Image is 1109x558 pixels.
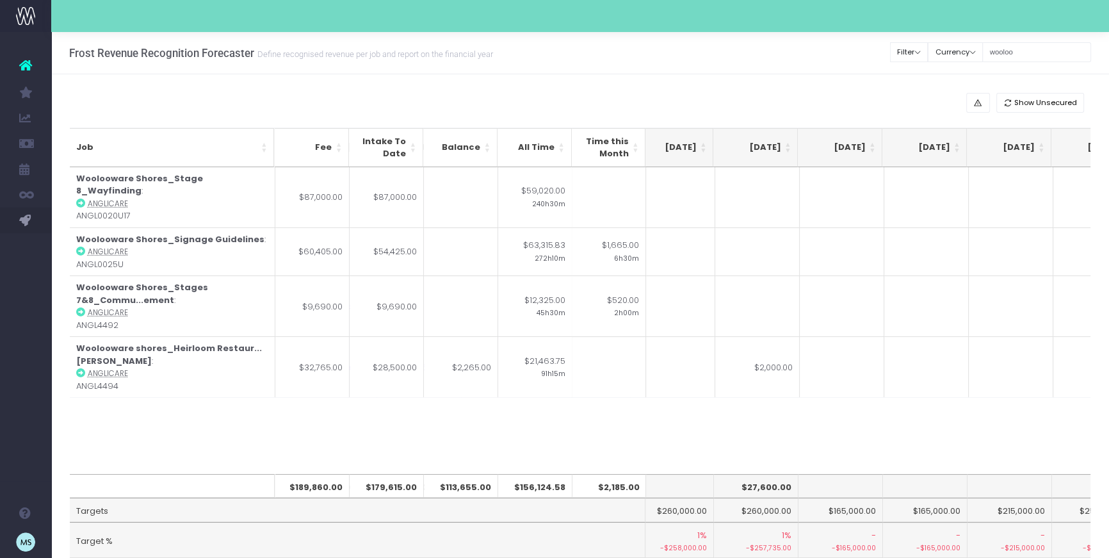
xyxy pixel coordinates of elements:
[70,275,275,336] td: : ANGL4492
[76,172,203,197] strong: Woolooware Shores_Stage 8_Wayfinding
[629,128,713,167] th: Oct 25: activate to sort column ascending
[531,197,565,209] small: 240h30m
[70,498,646,522] td: Targets
[275,167,350,227] td: $87,000.00
[928,42,983,62] button: Currency
[70,167,275,227] td: : ANGL0020U17
[636,541,707,554] small: -$258,000.00
[715,336,800,397] td: $2,000.00
[883,498,967,522] td: $165,000.00
[76,233,264,245] strong: Woolooware Shores_Signage Guidelines
[540,367,565,379] small: 91h15m
[70,522,646,558] td: Target %
[798,128,882,167] th: Dec 25: activate to sort column ascending
[782,529,791,542] span: 1%
[275,474,349,498] th: $189,860.00
[614,306,639,318] small: 2h00m
[982,42,1091,62] input: Search...
[572,275,646,336] td: $520.00
[1014,97,1077,108] span: Show Unsecured
[713,128,798,167] th: Nov 25: activate to sort column ascending
[88,199,128,209] abbr: Anglicare
[534,252,565,263] small: 272h10m
[88,247,128,257] abbr: Anglicare
[714,498,798,522] td: $260,000.00
[498,128,572,167] th: All Time: activate to sort column ascending
[498,474,572,498] th: $156,124.58
[349,474,423,498] th: $179,615.00
[498,227,572,276] td: $63,315.83
[572,128,646,167] th: Time this Month: activate to sort column ascending
[275,128,349,167] th: Fee: activate to sort column ascending
[275,275,350,336] td: $9,690.00
[882,128,967,167] th: Jan 26: activate to sort column ascending
[967,128,1051,167] th: Feb 26: activate to sort column ascending
[498,167,572,227] td: $59,020.00
[349,128,423,167] th: Intake To Date: activate to sort column ascending
[254,47,493,60] small: Define recognised revenue per job and report on the financial year
[697,529,707,542] span: 1%
[275,336,350,397] td: $32,765.00
[498,336,572,397] td: $21,463.75
[714,474,798,498] th: $27,600.00
[88,368,128,379] abbr: Anglicare
[76,342,262,367] strong: Woolooware shores_Heirloom Restaur...[PERSON_NAME]
[890,42,928,62] button: Filter
[349,336,423,397] td: $28,500.00
[629,498,714,522] td: $260,000.00
[69,47,493,60] h3: Frost Revenue Recognition Forecaster
[275,227,350,276] td: $60,405.00
[1040,529,1045,542] span: -
[956,529,960,542] span: -
[967,498,1052,522] td: $215,000.00
[349,275,423,336] td: $9,690.00
[871,529,876,542] span: -
[70,128,275,167] th: Job: activate to sort column ascending
[423,336,498,397] td: $2,265.00
[70,227,275,276] td: : ANGL0025U
[889,541,960,554] small: -$165,000.00
[572,474,646,498] th: $2,185.00
[423,474,498,498] th: $113,655.00
[996,93,1085,113] button: Show Unsecured
[572,227,646,276] td: $1,665.00
[349,227,423,276] td: $54,425.00
[498,275,572,336] td: $12,325.00
[88,308,128,318] abbr: Anglicare
[805,541,876,554] small: -$165,000.00
[16,532,35,552] img: images/default_profile_image.png
[720,541,791,554] small: -$257,735.00
[798,498,883,522] td: $165,000.00
[536,306,565,318] small: 45h30m
[76,281,208,306] strong: Woolooware Shores_Stages 7&8_Commu...ement
[614,252,639,263] small: 6h30m
[423,128,498,167] th: Balance: activate to sort column ascending
[974,541,1045,554] small: -$215,000.00
[70,336,275,397] td: : ANGL4494
[349,167,423,227] td: $87,000.00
